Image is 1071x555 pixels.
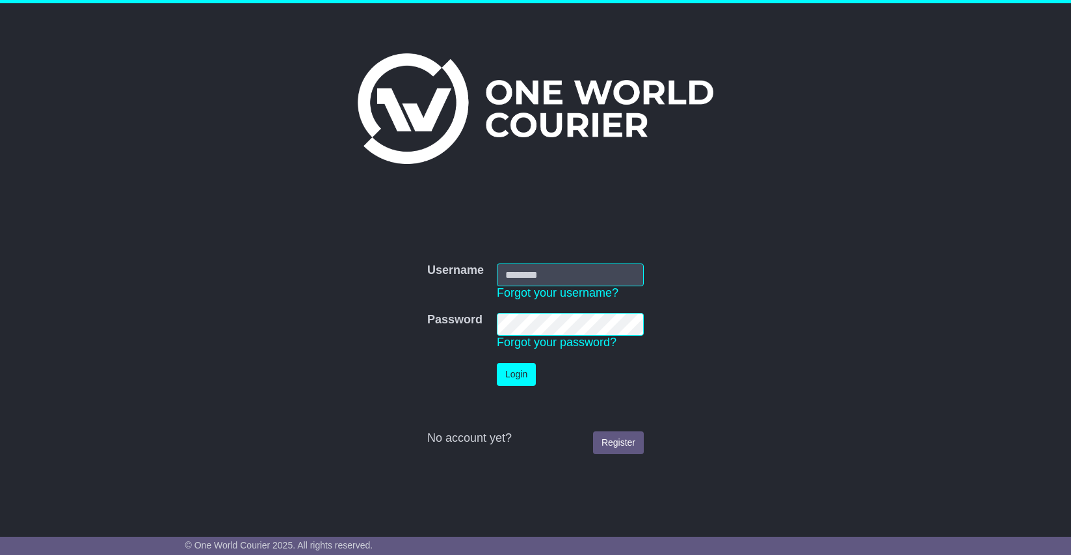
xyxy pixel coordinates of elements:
[427,313,483,327] label: Password
[497,286,618,299] a: Forgot your username?
[358,53,713,164] img: One World
[427,264,484,278] label: Username
[593,431,644,454] a: Register
[427,431,644,446] div: No account yet?
[497,363,536,386] button: Login
[185,540,373,550] span: © One World Courier 2025. All rights reserved.
[497,336,616,349] a: Forgot your password?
